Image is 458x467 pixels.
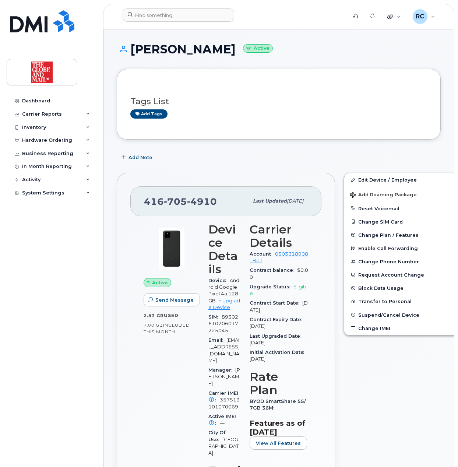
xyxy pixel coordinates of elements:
span: [DATE] [250,300,308,312]
button: Add Note [117,151,159,164]
span: City Of Use [208,430,226,442]
a: 0503318908 - Bell [250,251,308,263]
span: 2.83 GB [144,313,164,318]
span: included this month [144,322,190,334]
span: Add Roaming Package [350,192,417,199]
span: Contract Start Date [250,300,302,306]
span: [DATE] [287,198,303,204]
span: 7.00 GB [144,323,163,328]
span: Enable Call Forwarding [358,246,418,251]
span: Manager [208,367,235,373]
span: 416 [144,196,217,207]
span: Active [152,279,168,286]
h3: Features as of [DATE] [250,419,308,436]
span: Initial Activation Date [250,350,308,355]
a: + Upgrade Device [208,298,240,310]
span: View All Features [256,440,301,447]
button: View All Features [250,436,307,450]
span: Active IMEI [208,414,236,426]
span: $0.00 [250,267,308,280]
span: Email [208,337,226,343]
span: Last updated [253,198,287,204]
span: 705 [164,196,187,207]
span: — [220,420,225,426]
span: Upgrade Status [250,284,293,289]
small: Active [243,44,273,53]
span: Add Note [128,154,152,161]
span: Suspend/Cancel Device [358,312,419,317]
span: [PERSON_NAME] [208,367,240,386]
span: [EMAIL_ADDRESS][DOMAIN_NAME] [208,337,240,363]
span: Device [208,278,230,283]
span: [GEOGRAPHIC_DATA] [208,437,239,456]
h1: [PERSON_NAME] [117,43,441,56]
span: [DATE] [250,340,265,345]
h3: Tags List [130,97,427,106]
span: SIM [208,314,222,320]
h3: Carrier Details [250,223,308,249]
span: 357513101070069 [208,397,240,409]
h3: Rate Plan [250,370,308,397]
img: image20231002-3703462-tbmw43.jpeg [149,227,194,271]
span: Android Google Pixel 4a 128GB [208,278,239,303]
span: 4910 [187,196,217,207]
a: Add tags [130,109,168,119]
span: [DATE] [250,323,265,329]
span: [DATE] [250,356,265,362]
span: Account [250,251,275,257]
span: Change Plan / Features [358,232,419,238]
span: BYOD SmartShare 55/7GB 36M [250,398,306,411]
span: 89302610206017225045 [208,314,238,333]
span: Contract Expiry Date [250,317,305,322]
span: Last Upgraded Date [250,333,304,339]
span: used [164,313,179,318]
button: Send Message [144,293,200,306]
span: Contract balance [250,267,297,273]
span: Send Message [155,296,194,303]
h3: Device Details [208,223,241,276]
span: Carrier IMEI [208,390,238,403]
